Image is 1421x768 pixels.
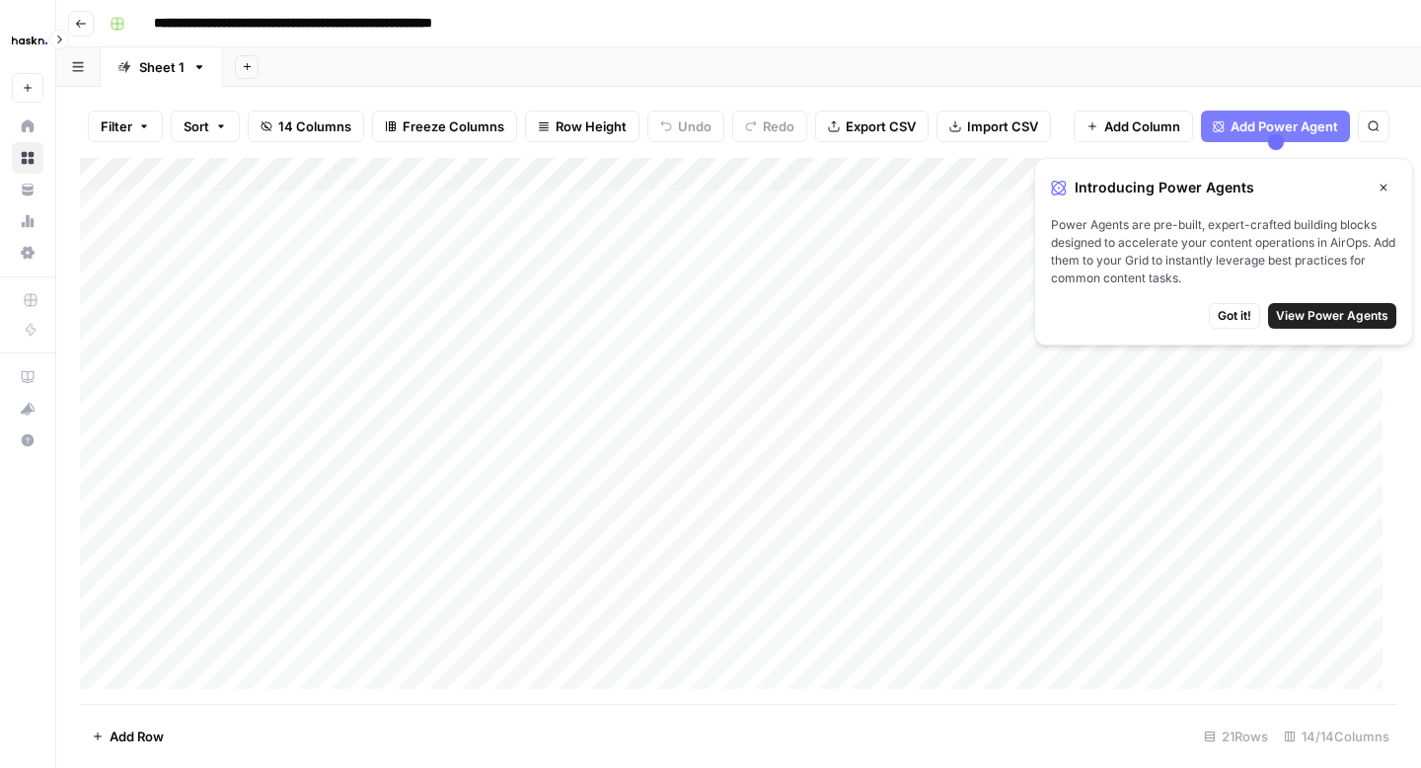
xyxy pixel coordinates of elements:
img: Haskn Logo [12,23,47,58]
button: View Power Agents [1268,303,1396,329]
button: Workspace: Haskn [12,16,43,65]
button: Undo [647,111,724,142]
a: Sheet 1 [101,47,223,87]
button: Got it! [1209,303,1260,329]
button: 14 Columns [248,111,364,142]
span: Sort [184,116,209,136]
span: Add Column [1104,116,1180,136]
span: View Power Agents [1276,307,1388,325]
button: Add Power Agent [1201,111,1350,142]
button: What's new? [12,393,43,424]
a: Settings [12,237,43,269]
a: Browse [12,142,43,174]
div: 14/14 Columns [1276,721,1397,752]
button: Add Row [80,721,176,752]
span: Got it! [1218,307,1251,325]
span: Filter [101,116,132,136]
button: Redo [732,111,807,142]
button: Sort [171,111,240,142]
div: Sheet 1 [139,57,185,77]
span: 14 Columns [278,116,351,136]
span: Freeze Columns [403,116,504,136]
button: Row Height [525,111,639,142]
span: Export CSV [846,116,916,136]
div: 21 Rows [1196,721,1276,752]
a: Your Data [12,174,43,205]
span: Redo [763,116,794,136]
span: Power Agents are pre-built, expert-crafted building blocks designed to accelerate your content op... [1051,216,1396,287]
div: What's new? [13,394,42,423]
a: Home [12,111,43,142]
button: Filter [88,111,163,142]
a: Usage [12,205,43,237]
a: AirOps Academy [12,361,43,393]
button: Help + Support [12,424,43,456]
span: Import CSV [967,116,1038,136]
span: Undo [678,116,711,136]
span: Add Row [110,727,164,746]
button: Add Column [1074,111,1193,142]
button: Freeze Columns [372,111,517,142]
div: Introducing Power Agents [1051,175,1396,200]
span: Add Power Agent [1231,116,1338,136]
button: Export CSV [815,111,929,142]
span: Row Height [556,116,627,136]
button: Import CSV [936,111,1051,142]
